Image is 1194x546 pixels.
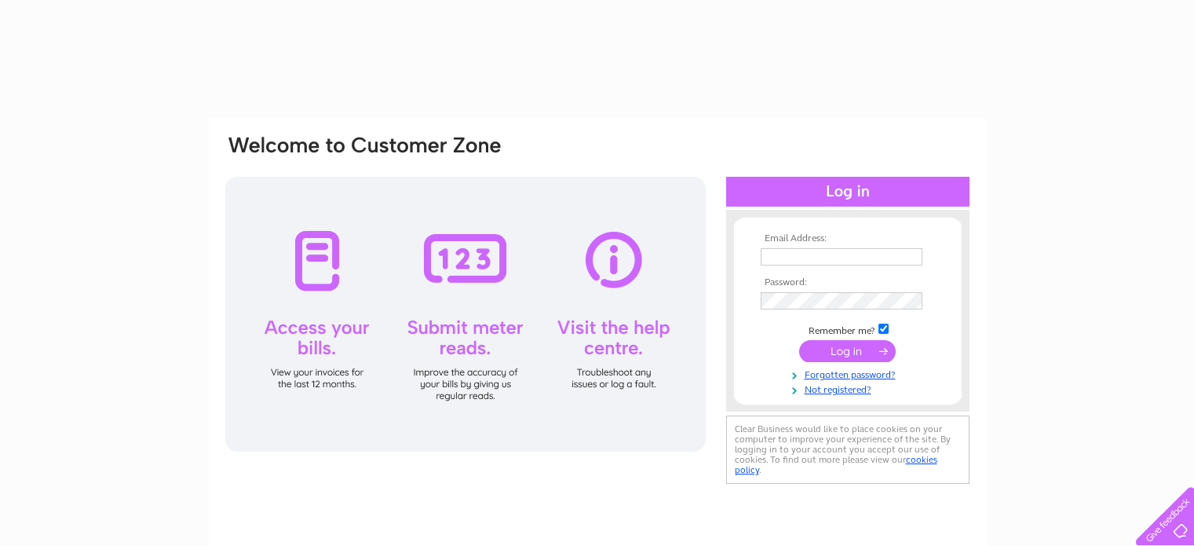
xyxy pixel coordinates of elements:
td: Remember me? [757,321,939,337]
input: Submit [799,340,896,362]
a: Not registered? [761,381,939,396]
th: Password: [757,277,939,288]
a: cookies policy [735,454,937,475]
th: Email Address: [757,233,939,244]
a: Forgotten password? [761,366,939,381]
div: Clear Business would like to place cookies on your computer to improve your experience of the sit... [726,416,969,484]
